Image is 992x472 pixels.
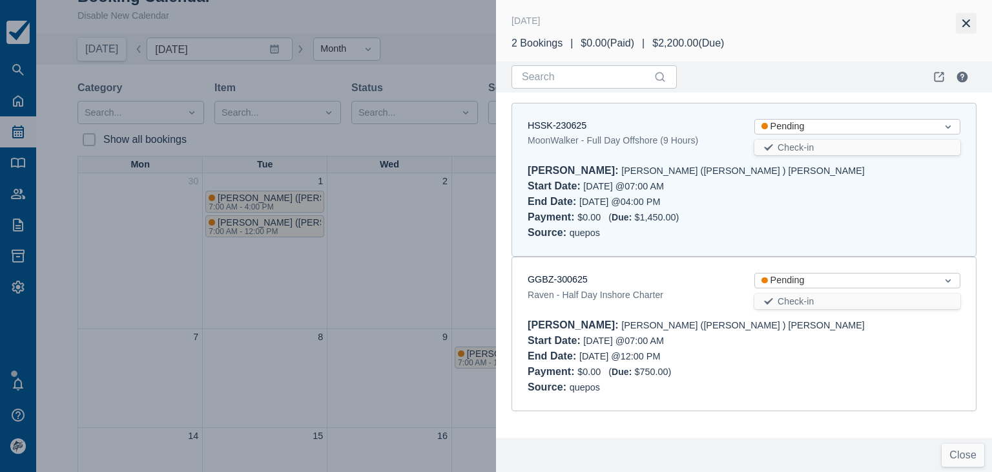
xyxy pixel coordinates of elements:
[528,287,734,303] div: Raven - Half Day Inshore Charter
[528,133,734,148] div: MoonWalker - Full Day Offshore (9 Hours)
[652,36,724,51] div: $2,200.00 ( Due )
[942,274,955,287] span: Dropdown icon
[528,381,570,392] div: Source :
[528,364,960,380] div: $0.00
[761,274,930,288] div: Pending
[528,209,960,225] div: $0.00
[528,227,570,238] div: Source :
[528,366,577,377] div: Payment :
[528,180,583,191] div: Start Date :
[528,349,734,364] div: [DATE] @ 12:00 PM
[528,196,579,207] div: End Date :
[528,274,588,284] a: GGBZ-300625
[754,140,960,155] button: Check-in
[563,36,581,51] div: |
[942,120,955,133] span: Dropdown icon
[528,225,960,241] div: quepos
[528,380,960,395] div: quepos
[608,212,679,222] span: ( $1,450.00 )
[612,367,634,377] div: Due:
[634,36,652,51] div: |
[612,212,634,222] div: Due:
[528,319,621,330] div: [PERSON_NAME] :
[528,211,577,222] div: Payment :
[581,36,634,51] div: $0.00 ( Paid )
[512,13,541,28] div: [DATE]
[528,335,583,346] div: Start Date :
[528,350,579,361] div: End Date :
[512,36,563,51] div: 2 Bookings
[608,367,671,377] span: ( $750.00 )
[528,333,734,349] div: [DATE] @ 07:00 AM
[522,65,651,89] input: Search
[754,294,960,309] button: Check-in
[942,444,984,467] button: Close
[528,194,734,209] div: [DATE] @ 04:00 PM
[528,120,586,131] a: HSSK-230625
[528,163,960,178] div: [PERSON_NAME] ([PERSON_NAME] ) [PERSON_NAME]
[761,120,930,134] div: Pending
[528,317,960,333] div: [PERSON_NAME] ([PERSON_NAME] ) [PERSON_NAME]
[528,165,621,176] div: [PERSON_NAME] :
[528,178,734,194] div: [DATE] @ 07:00 AM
